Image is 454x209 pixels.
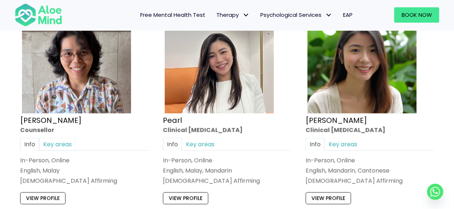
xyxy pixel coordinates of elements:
[306,115,367,125] a: [PERSON_NAME]
[20,115,82,125] a: [PERSON_NAME]
[211,7,255,23] a: TherapyTherapy: submenu
[216,11,249,19] span: Therapy
[163,126,291,134] div: Clinical [MEDICAL_DATA]
[20,156,148,164] div: In-Person, Online
[241,10,251,20] span: Therapy: submenu
[163,156,291,164] div: In-Person, Online
[20,126,148,134] div: Counsellor
[323,10,334,20] span: Psychological Services: submenu
[338,7,358,23] a: EAP
[20,166,148,175] p: English, Malay
[306,126,434,134] div: Clinical [MEDICAL_DATA]
[20,193,66,204] a: View profile
[427,184,443,200] a: Whatsapp
[255,7,338,23] a: Psychological ServicesPsychological Services: submenu
[163,177,291,185] div: [DEMOGRAPHIC_DATA] Affirming
[343,11,353,19] span: EAP
[72,7,358,23] nav: Menu
[308,4,417,113] img: Peggy Clin Psych
[402,11,432,19] span: Book Now
[15,3,62,27] img: Aloe mind Logo
[20,138,39,151] a: Info
[182,138,219,151] a: Key areas
[163,166,291,175] p: English, Malay, Mandarin
[163,193,208,204] a: View profile
[306,177,434,185] div: [DEMOGRAPHIC_DATA] Affirming
[135,7,211,23] a: Free Mental Health Test
[163,115,182,125] a: Pearl
[394,7,439,23] a: Book Now
[20,177,148,185] div: [DEMOGRAPHIC_DATA] Affirming
[39,138,76,151] a: Key areas
[163,138,182,151] a: Info
[165,4,274,113] img: Pearl photo
[22,4,131,113] img: zafeera counsellor
[260,11,332,19] span: Psychological Services
[325,138,361,151] a: Key areas
[306,193,351,204] a: View profile
[306,156,434,164] div: In-Person, Online
[306,166,434,175] p: English, Mandarin, Cantonese
[140,11,205,19] span: Free Mental Health Test
[306,138,325,151] a: Info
